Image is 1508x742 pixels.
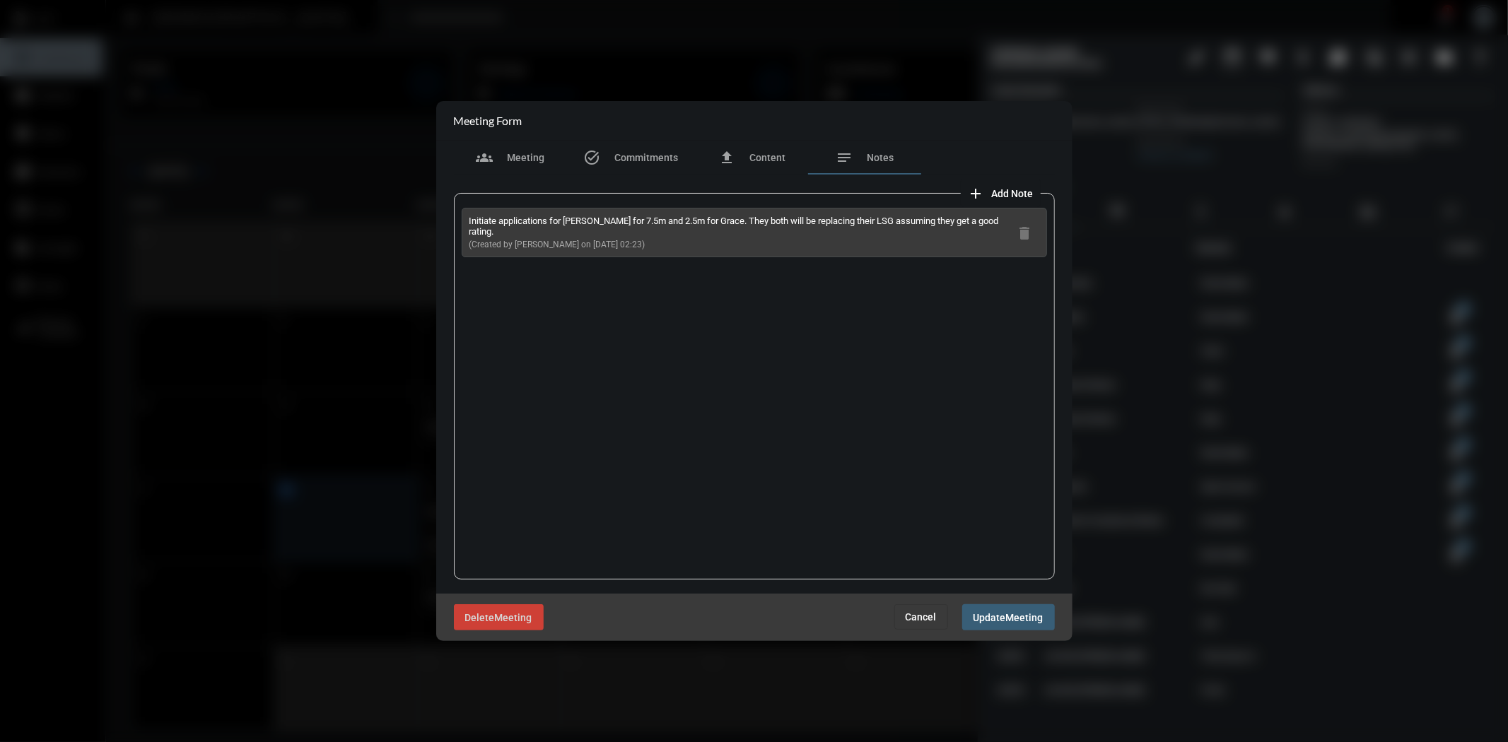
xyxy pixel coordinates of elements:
span: Meeting [1006,612,1044,623]
mat-icon: groups [476,149,493,166]
span: Content [749,152,785,163]
span: Update [974,612,1006,623]
button: Cancel [894,604,948,630]
span: Notes [867,152,894,163]
span: Add Note [992,188,1034,199]
button: add note [961,179,1041,207]
mat-icon: file_upload [718,149,735,166]
mat-icon: notes [836,149,853,166]
button: delete note [1011,218,1039,247]
span: Delete [465,612,495,623]
h2: Meeting Form [454,114,522,127]
span: Meeting [495,612,532,623]
mat-icon: task_alt [584,149,601,166]
span: Meeting [507,152,544,163]
mat-icon: delete [1017,225,1034,242]
p: Initiate applications for [PERSON_NAME] for 7.5m and 2.5m for Grace. They both will be replacing ... [469,216,1011,237]
button: UpdateMeeting [962,604,1055,630]
span: Commitments [615,152,679,163]
mat-icon: add [968,185,985,202]
span: (Created by [PERSON_NAME] on [DATE] 02:23) [469,240,645,249]
button: DeleteMeeting [454,604,544,630]
span: Cancel [906,611,937,623]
